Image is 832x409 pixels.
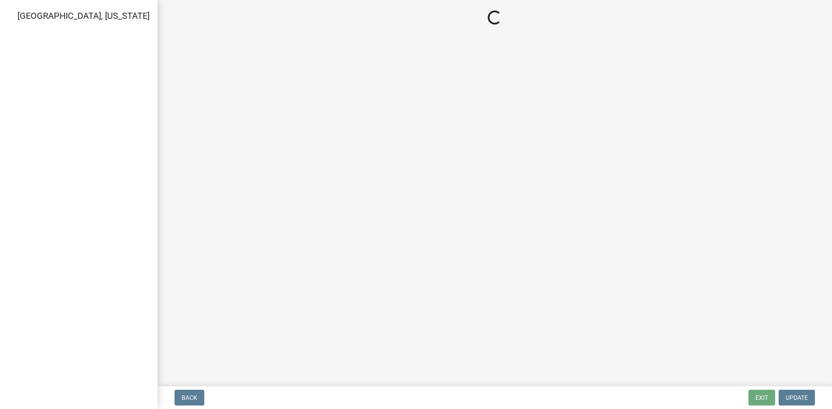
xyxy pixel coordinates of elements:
[17,10,150,21] span: [GEOGRAPHIC_DATA], [US_STATE]
[779,390,815,406] button: Update
[175,390,204,406] button: Back
[182,394,197,401] span: Back
[748,390,775,406] button: Exit
[786,394,808,401] span: Update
